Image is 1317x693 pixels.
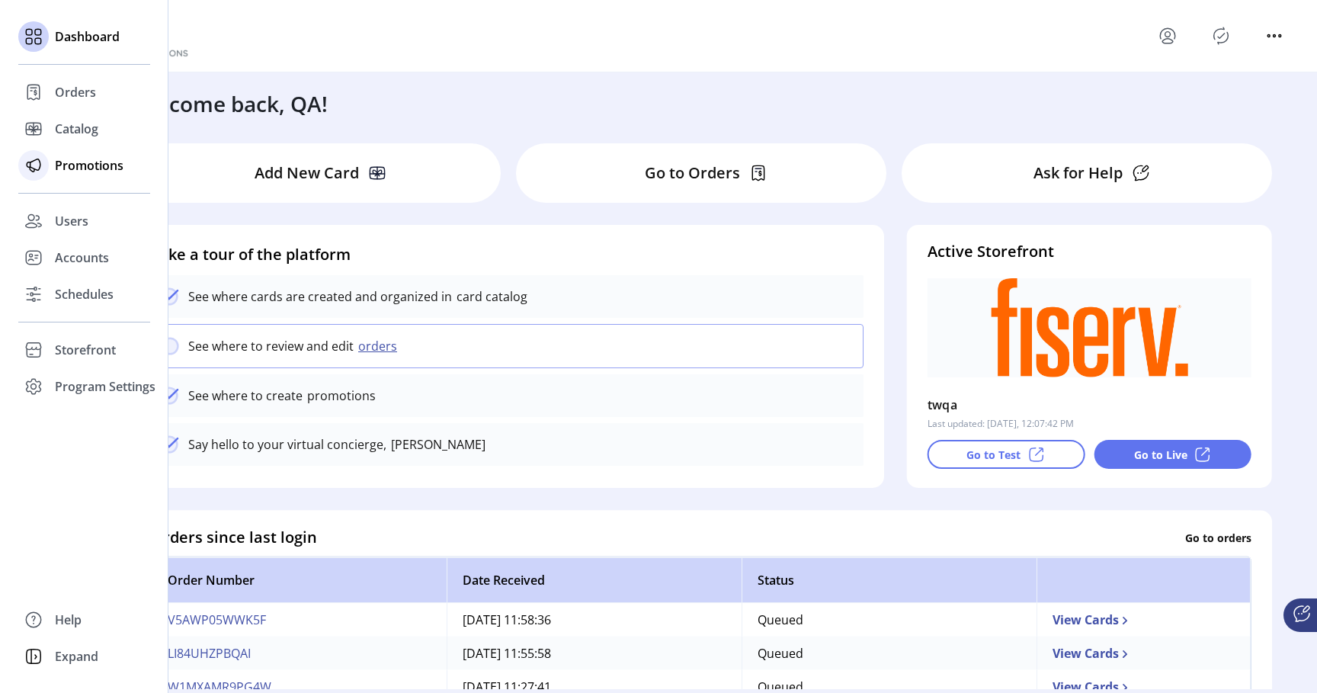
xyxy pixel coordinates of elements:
span: Catalog [55,120,98,138]
th: Date Received [447,557,742,603]
span: Users [55,212,88,230]
p: Go to Orders [645,162,740,184]
th: Order Number [152,557,447,603]
h4: Orders since last login [151,526,317,549]
h4: Take a tour of the platform [151,243,864,266]
span: Expand [55,647,98,666]
p: Last updated: [DATE], 12:07:42 PM [928,417,1074,431]
td: [DATE] 11:58:36 [447,603,742,637]
td: View Cards [1037,603,1251,637]
p: Add New Card [255,162,359,184]
td: Queued [742,603,1037,637]
p: promotions [303,387,376,405]
p: Go to Live [1134,447,1187,463]
span: Help [55,611,82,629]
p: [PERSON_NAME] [386,435,485,454]
td: V5AWP05WWK5F [152,603,447,637]
p: See where cards are created and organized in [188,287,452,306]
p: Say hello to your virtual concierge, [188,435,386,454]
h3: Welcome back, QA! [131,88,328,120]
span: Schedules [55,285,114,303]
td: LI84UHZPBQAI [152,637,447,670]
p: See where to create [188,387,303,405]
span: Dashboard [55,27,120,46]
span: Program Settings [55,377,155,396]
button: orders [354,337,406,355]
button: menu [1262,24,1287,48]
span: Orders [55,83,96,101]
span: Accounts [55,249,109,267]
td: Queued [742,637,1037,670]
th: Status [742,557,1037,603]
button: Publisher Panel [1209,24,1233,48]
p: card catalog [452,287,527,306]
td: View Cards [1037,637,1251,670]
span: Storefront [55,341,116,359]
p: twqa [928,393,958,417]
p: Go to Test [966,447,1021,463]
span: Promotions [55,156,123,175]
td: [DATE] 11:55:58 [447,637,742,670]
button: menu [1155,24,1180,48]
h4: Active Storefront [928,240,1251,263]
p: Ask for Help [1033,162,1123,184]
p: Go to orders [1185,529,1251,545]
p: See where to review and edit [188,337,354,355]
